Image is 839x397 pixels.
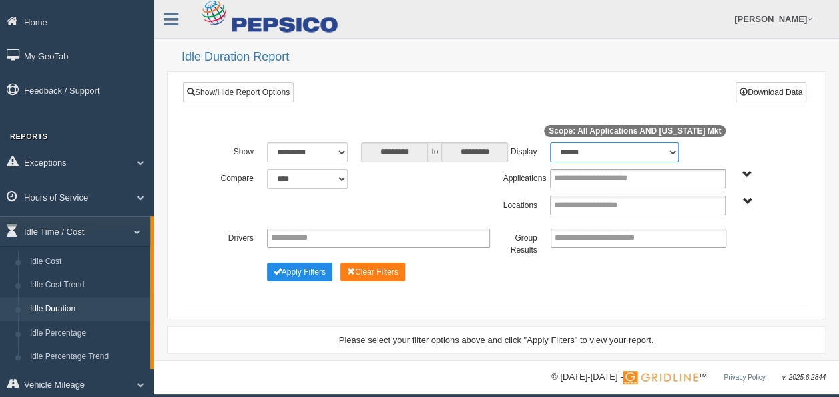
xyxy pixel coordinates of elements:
div: © [DATE]-[DATE] - ™ [551,370,826,384]
label: Drivers [213,229,260,245]
a: Idle Percentage [24,321,150,346]
a: Show/Hide Report Options [183,82,294,102]
div: Please select your filter options above and click "Apply Filters" to view your report. [179,334,814,346]
a: Idle Cost Trend [24,273,150,297]
button: Download Data [736,82,806,102]
img: Gridline [623,371,698,384]
label: Compare [213,169,260,185]
label: Locations [497,196,544,212]
span: v. 2025.6.2844 [782,374,826,381]
h2: Idle Duration Report [182,51,826,64]
span: to [428,142,441,162]
label: Group Results [497,229,544,256]
a: Privacy Policy [724,374,765,381]
label: Show [213,142,260,158]
a: Idle Cost [24,250,150,274]
button: Change Filter Options [267,263,332,281]
span: Scope: All Applications AND [US_STATE] Mkt [544,125,726,137]
button: Change Filter Options [340,263,405,281]
a: Idle Percentage Trend [24,345,150,369]
a: Idle Duration [24,297,150,321]
label: Display [496,142,543,158]
label: Applications [496,169,543,185]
